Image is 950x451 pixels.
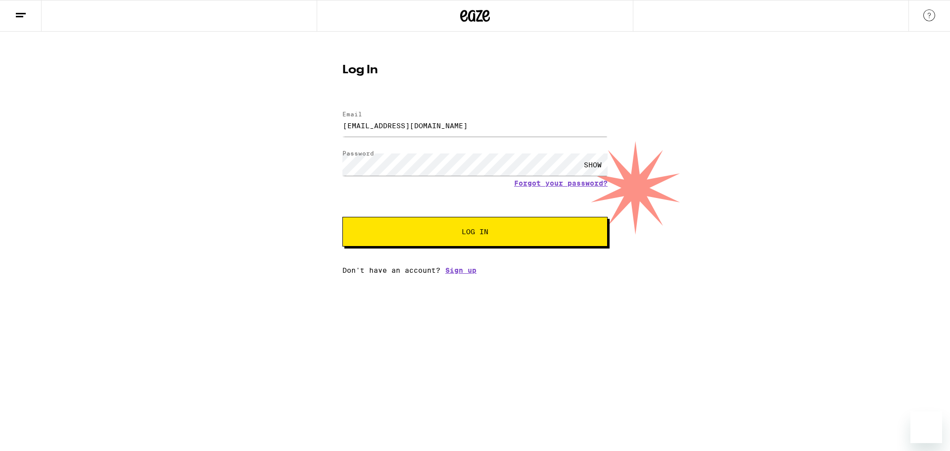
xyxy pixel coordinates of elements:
[514,179,608,187] a: Forgot your password?
[342,64,608,76] h1: Log In
[342,111,362,117] label: Email
[342,217,608,247] button: Log In
[578,153,608,176] div: SHOW
[445,266,476,274] a: Sign up
[342,266,608,274] div: Don't have an account?
[342,150,374,156] label: Password
[910,411,942,443] iframe: Button to launch messaging window
[462,228,488,235] span: Log In
[342,114,608,137] input: Email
